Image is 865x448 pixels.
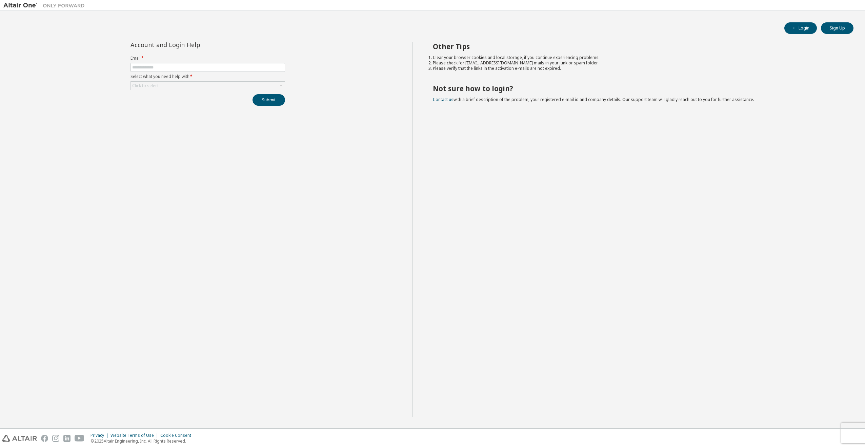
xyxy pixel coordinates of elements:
a: Contact us [433,97,454,102]
img: Altair One [3,2,88,9]
li: Clear your browser cookies and local storage, if you continue experiencing problems. [433,55,842,60]
li: Please verify that the links in the activation e-mails are not expired. [433,66,842,71]
label: Select what you need help with [130,74,285,79]
h2: Other Tips [433,42,842,51]
li: Please check for [EMAIL_ADDRESS][DOMAIN_NAME] mails in your junk or spam folder. [433,60,842,66]
div: Click to select [131,82,285,90]
div: Website Terms of Use [110,433,160,438]
img: instagram.svg [52,435,59,442]
button: Submit [253,94,285,106]
div: Account and Login Help [130,42,254,47]
img: facebook.svg [41,435,48,442]
h2: Not sure how to login? [433,84,842,93]
div: Privacy [90,433,110,438]
img: youtube.svg [75,435,84,442]
img: linkedin.svg [63,435,71,442]
img: altair_logo.svg [2,435,37,442]
div: Click to select [132,83,159,88]
div: Cookie Consent [160,433,195,438]
span: with a brief description of the problem, your registered e-mail id and company details. Our suppo... [433,97,754,102]
button: Login [784,22,817,34]
label: Email [130,56,285,61]
button: Sign Up [821,22,853,34]
p: © 2025 Altair Engineering, Inc. All Rights Reserved. [90,438,195,444]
